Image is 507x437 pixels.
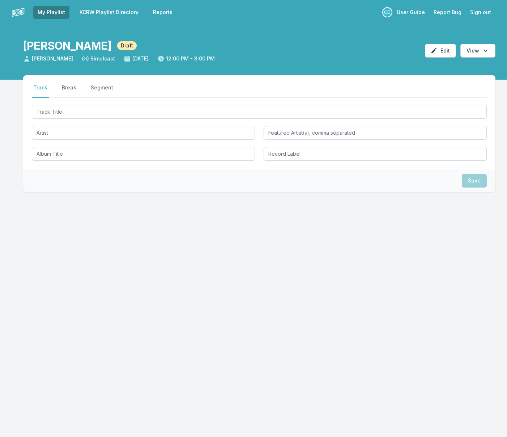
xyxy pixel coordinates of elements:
button: Edit [425,44,456,58]
button: Sign out [466,6,495,19]
input: Album Title [32,147,255,161]
a: My Playlist [33,6,69,19]
span: [PERSON_NAME] [23,55,73,62]
span: Simulcast [82,55,115,62]
input: Track Title [32,105,487,119]
h1: [PERSON_NAME] [23,39,111,52]
a: KCRW Playlist Directory [75,6,143,19]
input: Featured Artist(s), comma separated [264,126,487,140]
a: Reports [149,6,177,19]
button: Open options [460,44,495,58]
p: Chris Douridas [382,7,392,17]
span: [DATE] [124,55,149,62]
a: Report Bug [429,6,466,19]
input: Artist [32,126,255,140]
img: logo-white-87cec1fa9cbef997252546196dc51331.png [12,6,25,19]
input: Record Label [264,147,487,161]
span: 12:00 PM - 3:00 PM [157,55,215,62]
a: User Guide [392,6,429,19]
button: Break [60,84,78,98]
button: Segment [89,84,115,98]
button: Save [462,174,487,188]
span: Draft [117,41,137,50]
button: Track [32,84,49,98]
